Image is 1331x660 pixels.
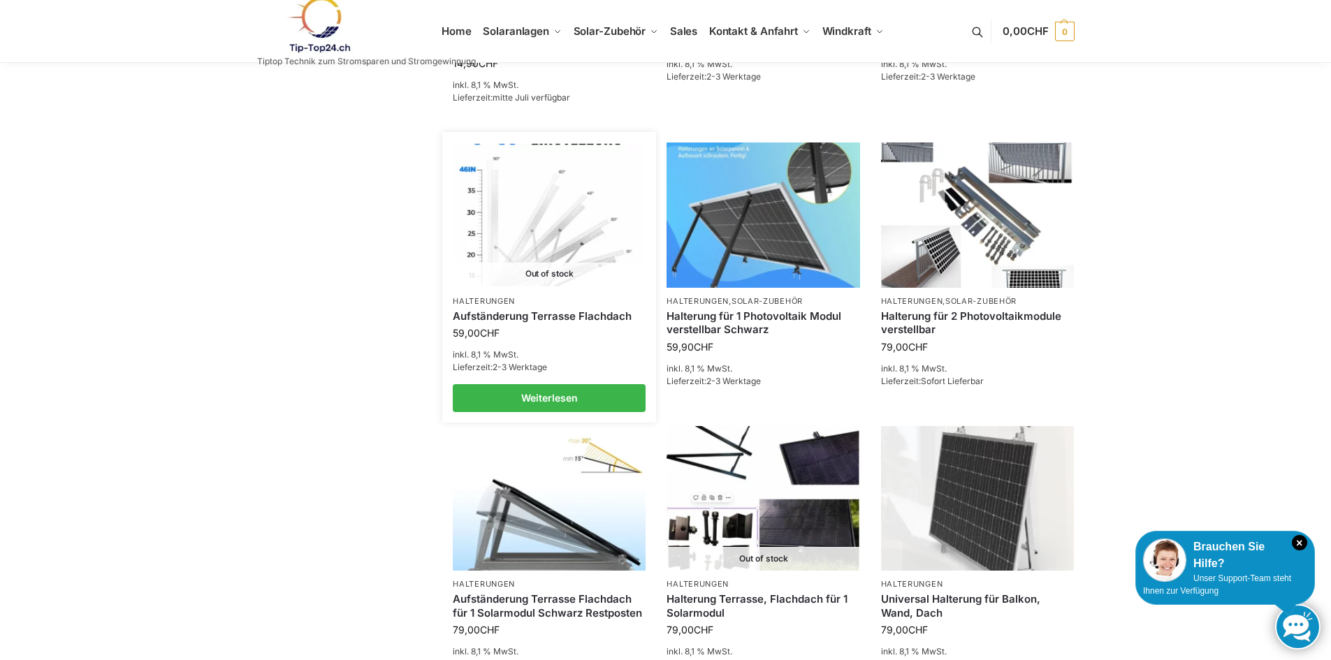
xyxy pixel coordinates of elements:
[453,362,547,372] span: Lieferzeit:
[453,349,646,361] p: inkl. 8,1 % MwSt.
[453,327,500,339] bdi: 59,00
[1003,10,1074,52] a: 0,00CHF 0
[493,92,570,103] span: mitte Juli verfügbar
[694,341,713,353] span: CHF
[667,71,761,82] span: Lieferzeit:
[667,142,859,287] img: Solarpaneel Halterung Wand Lang Schwarz
[881,296,943,306] a: Halterungen
[921,376,984,386] span: Sofort Lieferbar
[667,58,859,71] p: inkl. 8,1 % MwSt.
[453,645,646,658] p: inkl. 8,1 % MwSt.
[1027,24,1049,38] span: CHF
[667,426,859,571] img: Halterung Terrasse, Flachdach für 1 Solarmodul
[908,624,928,636] span: CHF
[493,362,547,372] span: 2-3 Werktage
[1143,538,1307,572] div: Brauchen Sie Hilfe?
[453,624,500,636] bdi: 79,00
[667,592,859,619] a: Halterung Terrasse, Flachdach für 1 Solarmodul
[483,24,549,38] span: Solaranlagen
[453,79,646,91] p: inkl. 8,1 % MwSt.
[881,362,1074,375] p: inkl. 8,1 % MwSt.
[881,341,928,353] bdi: 79,00
[574,24,646,38] span: Solar-Zubehör
[667,376,761,386] span: Lieferzeit:
[1143,538,1186,582] img: Customer service
[667,296,859,307] p: ,
[453,57,498,69] bdi: 14,90
[881,624,928,636] bdi: 79,00
[480,624,500,636] span: CHF
[453,384,646,412] a: Lese mehr über „Aufständerung Terrasse Flachdach“
[453,426,646,571] img: Halterung-Terrasse Aufständerung
[921,71,975,82] span: 2-3 Werktage
[480,327,500,339] span: CHF
[881,142,1074,287] img: Halterung für 2 Photovoltaikmodule verstellbar
[709,24,798,38] span: Kontakt & Anfahrt
[667,645,859,658] p: inkl. 8,1 % MwSt.
[908,341,928,353] span: CHF
[667,426,859,571] a: Out of stockHalterung Terrasse, Flachdach für 1 Solarmodul
[945,296,1017,306] a: Solar-Zubehör
[453,579,515,589] a: Halterungen
[667,309,859,337] a: Halterung für 1 Photovoltaik Modul verstellbar Schwarz
[1292,535,1307,550] i: Schließen
[479,57,498,69] span: CHF
[670,24,698,38] span: Sales
[453,592,646,619] a: Aufständerung Terrasse Flachdach für 1 Solarmodul Schwarz Restposten
[1003,24,1048,38] span: 0,00
[881,71,975,82] span: Lieferzeit:
[881,592,1074,619] a: Universal Halterung für Balkon, Wand, Dach
[881,58,1074,71] p: inkl. 8,1 % MwSt.
[881,579,943,589] a: Halterungen
[881,296,1074,307] p: ,
[694,624,713,636] span: CHF
[1055,22,1075,41] span: 0
[881,426,1074,571] img: Befestigung Solarpaneele
[881,645,1074,658] p: inkl. 8,1 % MwSt.
[455,144,644,286] a: Out of stockDie optimierte Produktbeschreibung könnte wie folgt lauten: Flexibles Montagesystem f...
[706,376,761,386] span: 2-3 Werktage
[455,144,644,286] img: Die optimierte Produktbeschreibung könnte wie folgt lauten: Flexibles Montagesystem für Solarpaneele
[667,624,713,636] bdi: 79,00
[881,376,984,386] span: Lieferzeit:
[1143,573,1291,596] span: Unser Support-Team steht Ihnen zur Verfügung
[453,309,646,323] a: Aufständerung Terrasse Flachdach
[667,579,729,589] a: Halterungen
[706,71,761,82] span: 2-3 Werktage
[667,296,729,306] a: Halterungen
[257,57,476,66] p: Tiptop Technik zum Stromsparen und Stromgewinnung
[667,341,713,353] bdi: 59,90
[732,296,803,306] a: Solar-Zubehör
[453,296,515,306] a: Halterungen
[453,92,570,103] span: Lieferzeit:
[667,362,859,375] p: inkl. 8,1 % MwSt.
[822,24,871,38] span: Windkraft
[881,309,1074,337] a: Halterung für 2 Photovoltaikmodule verstellbar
